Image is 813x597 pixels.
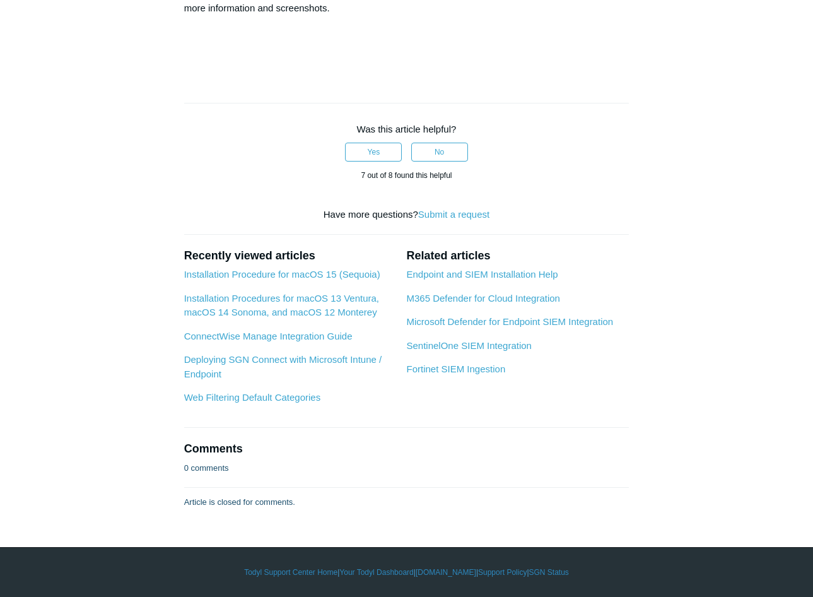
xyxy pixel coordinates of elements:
[406,364,505,374] a: Fortinet SIEM Ingestion
[418,209,489,220] a: Submit a request
[411,143,468,162] button: This article was not helpful
[184,354,382,379] a: Deploying SGN Connect with Microsoft Intune / Endpoint
[406,247,629,264] h2: Related articles
[184,331,353,341] a: ConnectWise Manage Integration Guide
[361,171,452,180] span: 7 out of 8 found this helpful
[345,143,402,162] button: This article was helpful
[41,567,773,578] div: | | | |
[184,440,629,458] h2: Comments
[529,567,569,578] a: SGN Status
[184,293,379,318] a: Installation Procedures for macOS 13 Ventura, macOS 14 Sonoma, and macOS 12 Monterey
[339,567,413,578] a: Your Todyl Dashboard
[184,496,295,509] p: Article is closed for comments.
[406,316,613,327] a: Microsoft Defender for Endpoint SIEM Integration
[184,392,321,403] a: Web Filtering Default Categories
[244,567,337,578] a: Todyl Support Center Home
[478,567,527,578] a: Support Policy
[184,269,380,280] a: Installation Procedure for macOS 15 (Sequoia)
[406,269,558,280] a: Endpoint and SIEM Installation Help
[406,340,531,351] a: SentinelOne SIEM Integration
[416,567,476,578] a: [DOMAIN_NAME]
[357,124,457,134] span: Was this article helpful?
[406,293,559,304] a: M365 Defender for Cloud Integration
[184,247,394,264] h2: Recently viewed articles
[184,462,229,475] p: 0 comments
[184,208,629,222] div: Have more questions?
